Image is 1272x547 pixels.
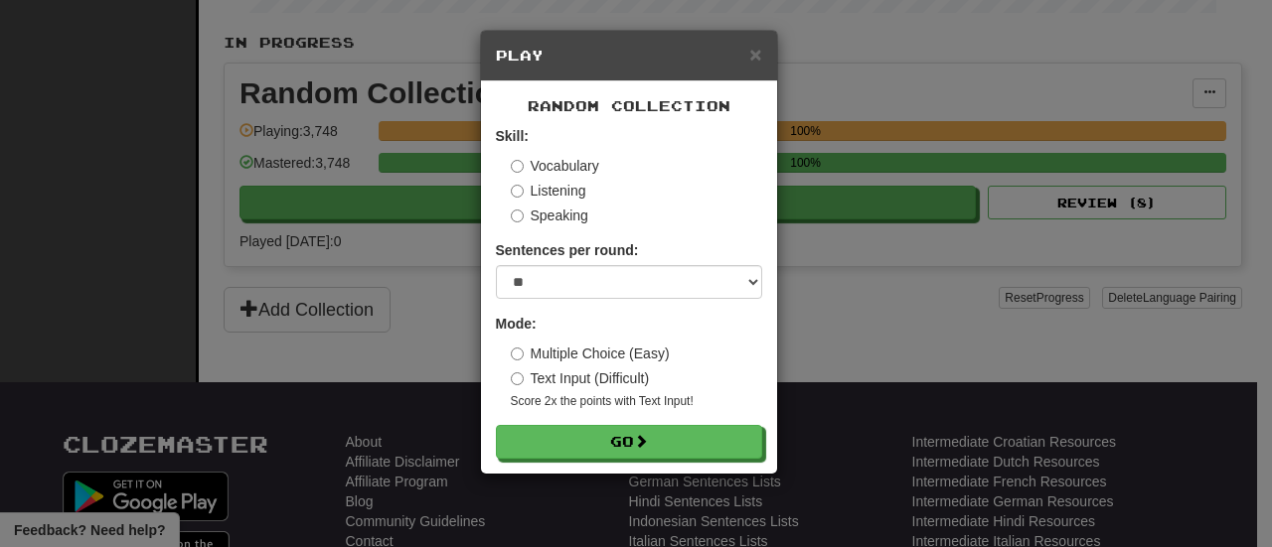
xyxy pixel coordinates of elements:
label: Multiple Choice (Easy) [511,343,670,363]
input: Multiple Choice (Easy) [511,347,524,360]
input: Vocabulary [511,160,524,173]
small: Score 2x the points with Text Input ! [511,393,762,410]
label: Sentences per round: [496,240,639,260]
span: Random Collection [528,97,730,114]
label: Speaking [511,205,588,225]
button: Go [496,425,762,459]
button: Close [749,44,761,65]
label: Listening [511,181,586,201]
span: × [749,43,761,66]
input: Listening [511,185,524,198]
input: Speaking [511,209,524,222]
label: Vocabulary [511,156,599,176]
input: Text Input (Difficult) [511,372,524,385]
label: Text Input (Difficult) [511,368,650,388]
strong: Mode: [496,316,537,332]
h5: Play [496,46,762,66]
strong: Skill: [496,128,529,144]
